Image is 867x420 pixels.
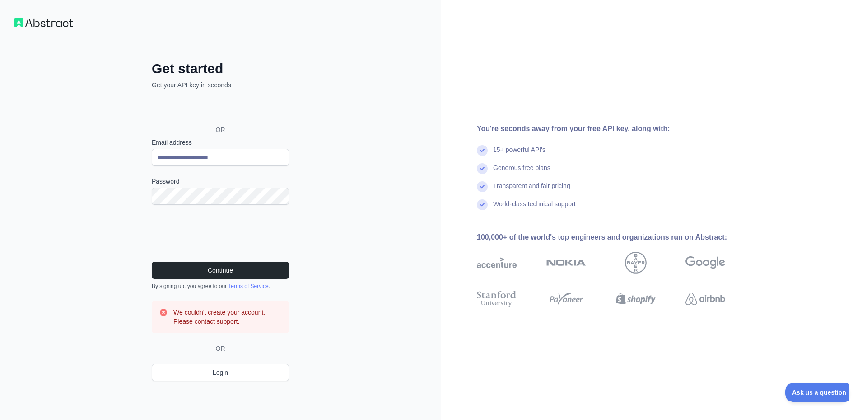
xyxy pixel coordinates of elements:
img: nokia [546,252,586,274]
div: By signing up, you agree to our . [152,283,289,290]
span: OR [212,344,229,353]
img: check mark [477,199,488,210]
img: Workflow [14,18,73,27]
p: Get your API key in seconds [152,80,289,90]
span: OR [209,125,233,134]
img: accenture [477,252,517,274]
div: تسجيل الدخول باستخدام حساب Google (يفتح الرابط في علامة تبويب جديدة) [152,99,287,119]
img: bayer [625,252,647,274]
img: payoneer [546,289,586,309]
img: check mark [477,145,488,156]
img: airbnb [685,289,725,309]
div: Generous free plans [493,163,550,181]
iframe: زر تسجيل الدخول باستخدام حساب Google [147,99,292,119]
a: Login [152,364,289,381]
img: google [685,252,725,274]
div: 100,000+ of the world's top engineers and organizations run on Abstract: [477,232,754,243]
iframe: Toggle Customer Support [785,383,849,402]
label: Email address [152,138,289,147]
div: 15+ powerful API's [493,145,545,163]
img: check mark [477,163,488,174]
label: Password [152,177,289,186]
iframe: reCAPTCHA [152,216,289,251]
h3: We couldn't create your account. Please contact support. [173,308,282,326]
div: Transparent and fair pricing [493,181,570,199]
button: Continue [152,262,289,279]
div: You're seconds away from your free API key, along with: [477,123,754,134]
a: Terms of Service [228,283,268,289]
img: stanford university [477,289,517,309]
div: World-class technical support [493,199,576,217]
h2: Get started [152,61,289,77]
img: shopify [616,289,656,309]
img: check mark [477,181,488,192]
